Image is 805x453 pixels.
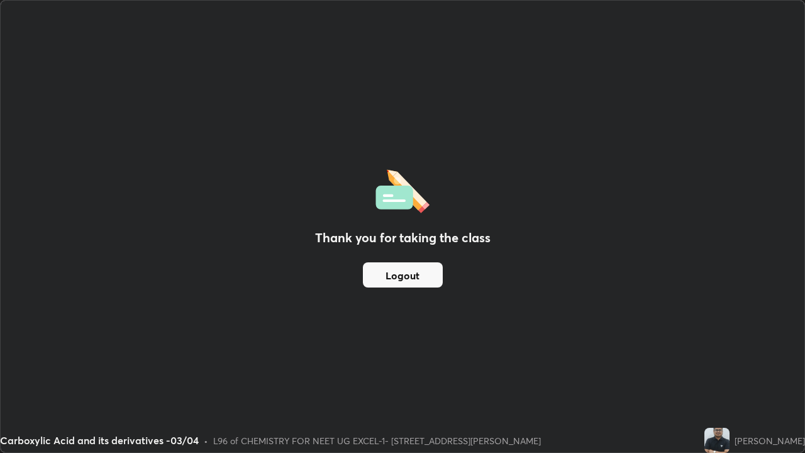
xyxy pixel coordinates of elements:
[213,434,541,447] div: L96 of CHEMISTRY FOR NEET UG EXCEL-1- [STREET_ADDRESS][PERSON_NAME]
[704,428,730,453] img: bdb716e09a8a4bd9a9a097e408a34c89.jpg
[735,434,805,447] div: [PERSON_NAME]
[363,262,443,288] button: Logout
[204,434,208,447] div: •
[315,228,491,247] h2: Thank you for taking the class
[375,165,430,213] img: offlineFeedback.1438e8b3.svg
